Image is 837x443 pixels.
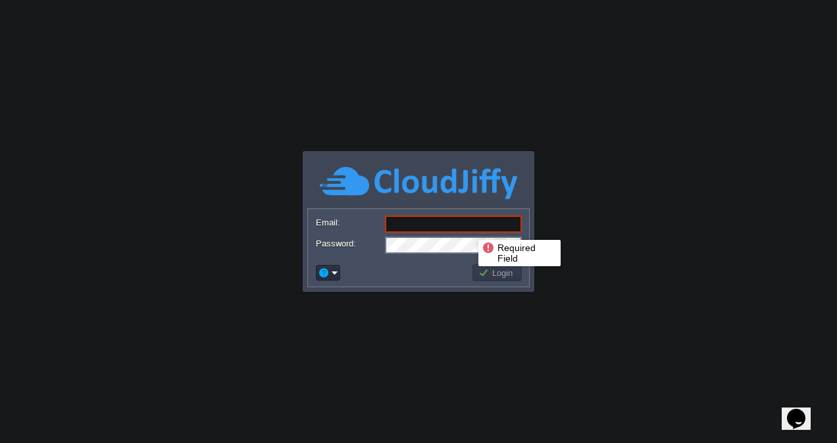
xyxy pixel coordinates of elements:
label: Email: [316,216,384,229]
div: Required Field [482,241,557,265]
img: CloudJiffy [320,165,517,201]
button: Login [478,267,517,279]
label: Password: [316,237,384,250]
iframe: chat widget [782,390,824,430]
